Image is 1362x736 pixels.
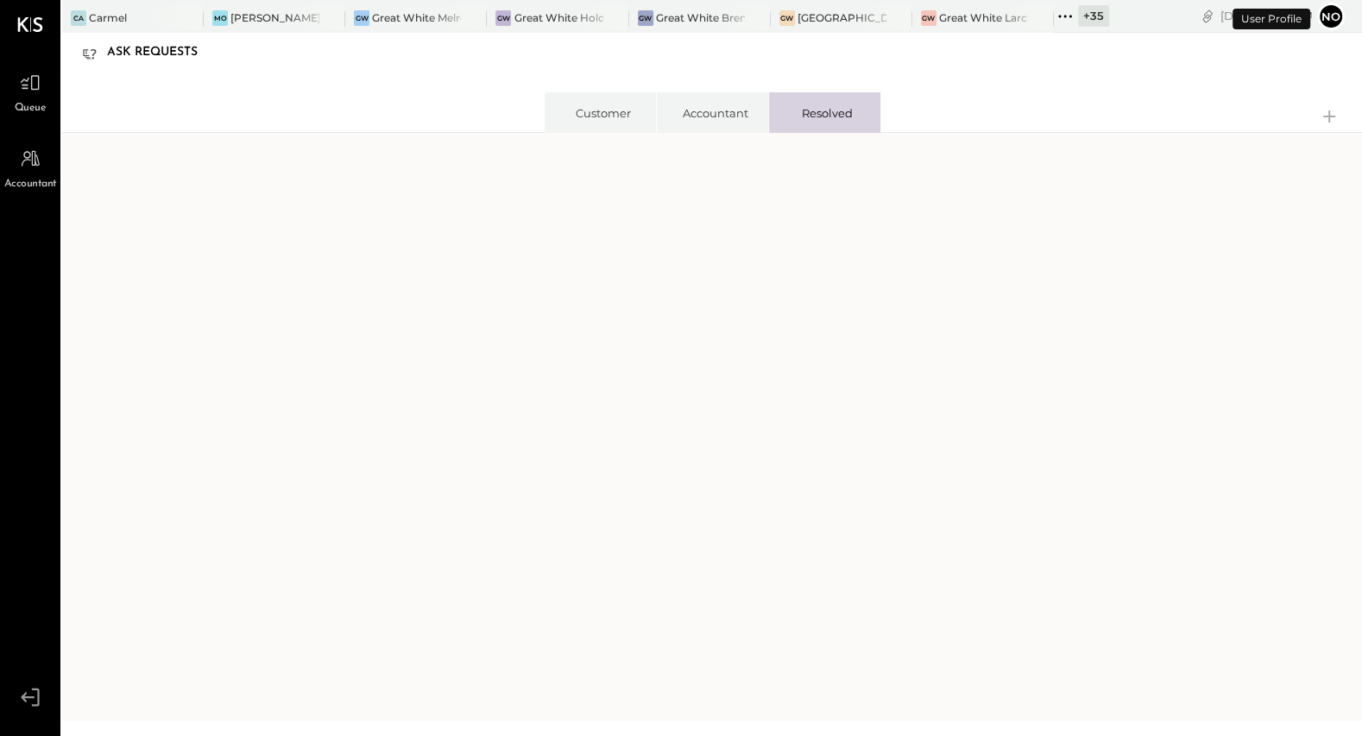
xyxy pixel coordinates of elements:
[768,92,880,133] li: Resolved
[1233,9,1310,29] div: User Profile
[656,10,745,25] div: Great White Brentwood
[372,10,461,25] div: Great White Melrose
[1078,5,1109,27] div: + 35
[1317,3,1345,30] button: no
[212,10,228,26] div: Mo
[15,101,47,116] span: Queue
[230,10,319,25] div: [PERSON_NAME]'s
[107,39,215,66] div: Ask Requests
[939,10,1028,25] div: Great White Larchmont
[1199,7,1216,25] div: copy link
[674,105,756,121] div: Accountant
[495,10,511,26] div: GW
[638,10,653,26] div: GW
[1,142,60,192] a: Accountant
[562,105,644,121] div: Customer
[798,10,886,25] div: [GEOGRAPHIC_DATA]
[89,10,127,25] div: Carmel
[1220,8,1313,24] div: [DATE]
[514,10,602,25] div: Great White Holdings
[921,10,936,26] div: GW
[71,10,86,26] div: Ca
[1,66,60,116] a: Queue
[354,10,369,26] div: GW
[4,177,57,192] span: Accountant
[779,10,795,26] div: GW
